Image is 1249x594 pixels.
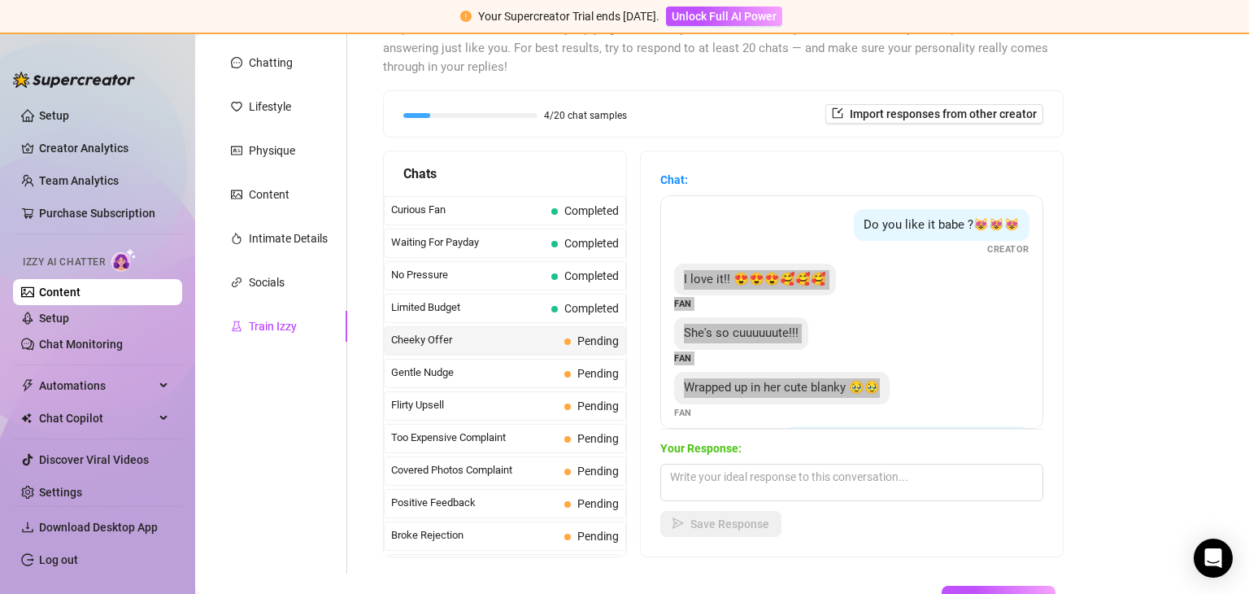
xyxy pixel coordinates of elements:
span: She's so cuuuuuute!!! [684,325,799,340]
span: Pending [577,530,619,543]
div: Content [249,186,289,203]
span: exclamation-circle [460,11,472,22]
span: Flirty Upsell [391,397,558,413]
a: Team Analytics [39,174,119,187]
span: Creator [987,242,1029,256]
span: Gentle Nudge [391,365,558,381]
div: Intimate Details [249,229,328,247]
span: Completed [564,269,619,282]
div: Chatting [249,54,293,72]
span: Pending [577,432,619,445]
span: Do you like it babe ?😻😻😻 [864,217,1020,232]
span: link [231,277,242,288]
a: Content [39,286,81,299]
span: Pending [577,497,619,510]
span: Automations [39,373,154,399]
strong: Chat: [660,173,688,186]
img: AI Chatter [111,248,137,272]
span: Chat Copilot [39,405,154,431]
span: Izzy AI Chatter [23,255,105,270]
span: Wrapped up in her cute blanky 🥹🥹 [684,380,880,395]
span: Pending [577,334,619,347]
span: idcard [231,145,242,156]
span: Completed [564,204,619,217]
span: Completed [564,302,619,315]
button: Import responses from other creator [825,104,1043,124]
span: No Pressure [391,267,545,283]
span: Chats [403,164,437,184]
button: Save Response [660,511,781,537]
span: Import responses from other creator [850,107,1037,120]
div: Train Izzy [249,317,297,335]
span: Fan [674,297,692,311]
a: Settings [39,486,82,499]
span: message [231,57,242,68]
span: Your Supercreator Trial ends [DATE]. [478,10,659,23]
span: Completed [564,237,619,250]
img: logo-BBDzfeDw.svg [13,72,135,88]
span: import [832,107,843,119]
span: experiment [231,321,242,332]
a: Log out [39,553,78,566]
a: Setup [39,109,69,122]
div: Lifestyle [249,98,291,116]
span: Pending [577,400,619,413]
a: Creator Analytics [39,135,169,161]
span: Help fine-tune [PERSON_NAME] by replying to chats in your own tone and style. She’ll learn from y... [383,20,1064,77]
span: Too Expensive Complaint [391,430,558,446]
span: Broke Rejection [391,527,558,544]
div: Physique [249,142,295,159]
span: download [21,521,34,534]
span: 4/20 chat samples [544,111,627,120]
span: Pending [577,367,619,380]
span: Pending [577,465,619,478]
span: Unlock Full AI Power [672,10,777,23]
span: Cheeky Offer [391,332,558,348]
span: Curious Fan [391,202,545,218]
span: Download Desktop App [39,521,158,534]
span: picture [231,189,242,200]
span: Limited Budget [391,299,545,316]
span: Covered Photos Complaint [391,462,558,478]
span: Fan [674,406,692,420]
span: thunderbolt [21,379,34,392]
span: Positive Feedback [391,495,558,511]
span: fire [231,233,242,244]
a: Discover Viral Videos [39,453,149,466]
a: Purchase Subscription [39,200,169,226]
img: Chat Copilot [21,413,32,424]
a: Chat Monitoring [39,338,123,351]
button: Unlock Full AI Power [666,7,782,26]
div: Open Intercom Messenger [1194,539,1233,578]
div: Socials [249,273,285,291]
span: heart [231,101,242,112]
span: Fan [674,352,692,365]
strong: Your Response: [660,442,742,455]
span: I love it!! 😍😍😍🥰🥰🥰 [684,272,826,286]
a: Setup [39,312,69,325]
span: Waiting For Payday [391,234,545,251]
a: Unlock Full AI Power [666,10,782,23]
